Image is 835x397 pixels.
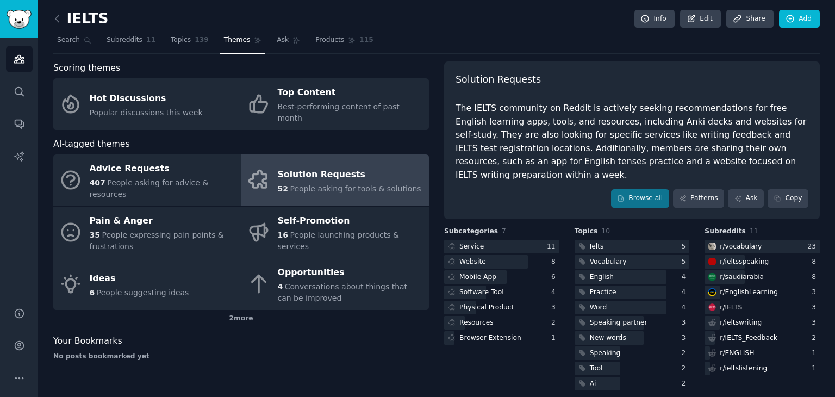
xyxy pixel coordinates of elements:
[444,301,559,314] a: Physical Product3
[575,362,690,375] a: Tool2
[53,61,120,75] span: Scoring themes
[812,333,820,343] div: 2
[575,270,690,284] a: English4
[720,288,778,297] div: r/ EnglishLearning
[459,272,496,282] div: Mobile App
[90,160,235,178] div: Advice Requests
[812,272,820,282] div: 8
[90,90,203,107] div: Hot Discussions
[459,333,521,343] div: Browser Extension
[241,207,429,258] a: Self-Promotion16People launching products & services
[315,35,344,45] span: Products
[705,240,820,253] a: vocabularyr/vocabulary23
[708,273,716,281] img: saudiarabia
[575,227,598,237] span: Topics
[53,310,429,327] div: 2 more
[812,257,820,267] div: 8
[682,242,690,252] div: 5
[90,178,209,199] span: People asking for advice & resources
[278,166,421,183] div: Solution Requests
[57,35,80,45] span: Search
[273,32,304,54] a: Ask
[53,10,108,28] h2: IELTS
[103,32,159,54] a: Subreddits11
[97,288,189,297] span: People suggesting ideas
[705,316,820,330] a: r/ieltswriting3
[53,207,241,258] a: Pain & Anger35People expressing pain points & frustrations
[590,379,596,389] div: Ai
[720,272,764,282] div: r/ saudiarabia
[90,288,95,297] span: 6
[444,240,559,253] a: Service11
[720,257,769,267] div: r/ ieltsspeaking
[673,189,724,208] a: Patterns
[705,286,820,299] a: EnglishLearningr/EnglishLearning3
[779,10,820,28] a: Add
[278,184,288,193] span: 52
[278,282,408,302] span: Conversations about things that can be improved
[634,10,675,28] a: Info
[590,349,621,358] div: Speaking
[682,288,690,297] div: 4
[807,242,820,252] div: 23
[241,154,429,206] a: Solution Requests52People asking for tools & solutions
[167,32,213,54] a: Topics139
[551,288,559,297] div: 4
[705,227,746,237] span: Subreddits
[812,349,820,358] div: 1
[708,243,716,250] img: vocabulary
[90,178,105,187] span: 407
[459,288,504,297] div: Software Tool
[590,364,603,374] div: Tool
[575,286,690,299] a: Practice4
[53,352,429,362] div: No posts bookmarked yet
[456,73,541,86] span: Solution Requests
[682,349,690,358] div: 2
[171,35,191,45] span: Topics
[750,227,758,235] span: 11
[53,258,241,310] a: Ideas6People suggesting ideas
[705,346,820,360] a: r/ENGLISH1
[278,264,423,282] div: Opportunities
[220,32,266,54] a: Themes
[575,301,690,314] a: Word4
[575,331,690,345] a: New words3
[705,301,820,314] a: IELTSr/IELTS3
[459,242,484,252] div: Service
[551,257,559,267] div: 8
[53,32,95,54] a: Search
[708,303,716,311] img: IELTS
[590,272,614,282] div: English
[90,231,224,251] span: People expressing pain points & frustrations
[278,231,399,251] span: People launching products & services
[444,286,559,299] a: Software Tool4
[311,32,377,54] a: Products115
[278,231,288,239] span: 16
[444,227,498,237] span: Subcategories
[590,257,627,267] div: Vocabulary
[575,346,690,360] a: Speaking2
[705,255,820,269] a: ieltsspeakingr/ieltsspeaking8
[682,364,690,374] div: 2
[768,189,808,208] button: Copy
[708,258,716,265] img: ieltsspeaking
[575,316,690,330] a: Speaking partner3
[682,303,690,313] div: 4
[107,35,142,45] span: Subreddits
[502,227,506,235] span: 7
[720,364,767,374] div: r/ ieltslistening
[601,227,610,235] span: 10
[590,303,607,313] div: Word
[456,102,808,182] div: The IELTS community on Reddit is actively seeking recommendations for free English learning apps,...
[277,35,289,45] span: Ask
[444,270,559,284] a: Mobile App6
[90,270,189,287] div: Ideas
[720,349,754,358] div: r/ ENGLISH
[459,257,486,267] div: Website
[590,288,616,297] div: Practice
[359,35,373,45] span: 115
[708,288,716,296] img: EnglishLearning
[590,333,626,343] div: New words
[459,318,494,328] div: Resources
[575,377,690,390] a: Ai2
